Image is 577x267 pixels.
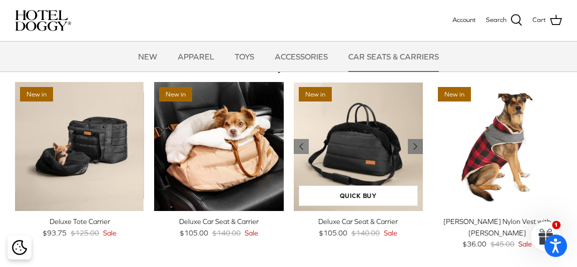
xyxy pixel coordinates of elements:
span: New in [299,87,332,101]
span: Cart [532,15,546,25]
span: $93.75 [43,227,67,238]
span: New in [159,87,192,101]
a: Deluxe Tote Carrier $93.75 $125.00 Sale [15,216,144,238]
span: $105.00 [180,227,208,238]
a: Previous [408,139,423,154]
a: CAR SEATS & CARRIERS [339,41,448,71]
span: Search [486,15,506,25]
span: Sale [103,227,117,238]
span: $140.00 [212,227,241,238]
div: Cookie policy [8,235,32,259]
a: Deluxe Tote Carrier [15,82,144,211]
a: Account [452,15,476,25]
span: Account [452,16,476,23]
div: Deluxe Car Seat & Carrier [154,216,283,227]
a: TOYS [226,41,263,71]
a: Deluxe Car Seat & Carrier $105.00 $140.00 Sale [294,216,423,238]
a: Deluxe Car Seat & Carrier [294,82,423,211]
img: hoteldoggycom [15,10,71,31]
span: $140.00 [351,227,380,238]
a: Deluxe Car Seat & Carrier [154,82,283,211]
span: $36.00 [462,238,486,249]
a: Search [486,14,522,27]
a: Melton Nylon Vest with Sherpa Lining [433,82,562,211]
a: Previous [294,139,309,154]
a: Quick buy [299,185,418,206]
div: Deluxe Car Seat & Carrier [294,216,423,227]
div: Deluxe Tote Carrier [15,216,144,227]
a: Deluxe Car Seat & Carrier $105.00 $140.00 Sale [154,216,283,238]
span: New in [20,87,53,101]
a: Cart [532,14,562,27]
button: Cookie policy [11,239,28,256]
div: [PERSON_NAME] Nylon Vest with [PERSON_NAME] [433,216,562,238]
a: [PERSON_NAME] Nylon Vest with [PERSON_NAME] $36.00 $45.00 Sale [433,216,562,249]
span: $125.00 [71,227,99,238]
a: ACCESSORIES [266,41,337,71]
a: NEW [129,41,166,71]
img: Cookie policy [12,240,27,255]
h4: You May Also Like [15,56,562,72]
span: $105.00 [319,227,347,238]
span: Sale [245,227,258,238]
span: Sale [518,238,532,249]
a: APPAREL [169,41,223,71]
span: $45.00 [490,238,514,249]
span: New in [438,87,471,101]
span: Sale [384,227,397,238]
